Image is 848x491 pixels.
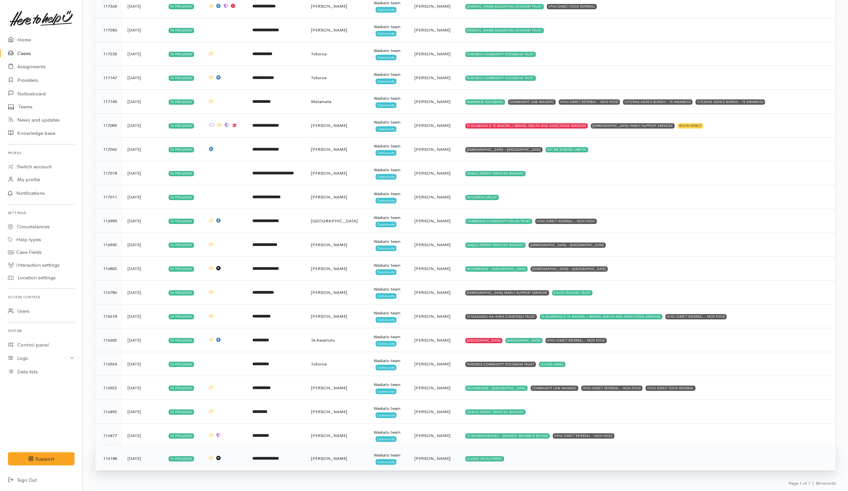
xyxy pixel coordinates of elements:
[374,262,404,269] div: Waikato team
[376,389,397,394] span: Community
[465,362,536,367] div: TOKOROA COMMUNITY FOODBANK TRUST
[169,386,194,391] div: In progress
[374,238,404,245] div: Waikato team
[465,456,504,462] div: ALIGNZ RECRUITMENT
[414,242,450,247] span: [PERSON_NAME]
[122,376,163,400] td: [DATE]
[376,7,397,12] span: Community
[95,447,122,470] td: 116148
[95,328,122,352] td: 116602
[531,266,608,272] div: [DEMOGRAPHIC_DATA] - [GEOGRAPHIC_DATA]
[8,452,75,466] button: Support
[529,243,606,248] div: [DEMOGRAPHIC_DATA] - [GEOGRAPHIC_DATA]
[465,290,549,296] div: [DEMOGRAPHIC_DATA] FAMILY SUPPORT SERVICES
[169,147,194,152] div: In progress
[414,27,450,33] span: [PERSON_NAME]
[414,290,450,295] span: [PERSON_NAME]
[311,51,327,57] span: Tokoroa
[311,75,327,81] span: Tokoroa
[122,209,163,233] td: [DATE]
[169,314,194,319] div: In progress
[311,3,347,9] span: [PERSON_NAME]
[169,52,194,57] div: In progress
[374,71,404,78] div: Waikato team
[122,281,163,304] td: [DATE]
[414,146,450,152] span: [PERSON_NAME]
[95,185,122,209] td: 117011
[95,424,122,448] td: 116477
[95,400,122,424] td: 116492
[374,24,404,30] div: Waikato team
[591,123,675,129] div: [DEMOGRAPHIC_DATA] FAMILY SUPPORT SERVICES
[540,314,662,319] div: TE KUUWAHA O TE WAIORA / MENTAL HEALTH AND ADDICTIONS SERVICES
[465,99,505,105] div: MATAMATA FOODBANK
[95,42,122,66] td: 117235
[376,222,397,227] span: Community
[122,137,163,161] td: [DATE]
[374,286,404,293] div: Waikato team
[122,185,163,209] td: [DATE]
[169,266,194,272] div: In progress
[95,66,122,90] td: 117147
[374,167,404,173] div: Waikato team
[95,352,122,376] td: 116524
[465,386,528,391] div: WORKBRIDGE - [GEOGRAPHIC_DATA]
[311,27,347,33] span: [PERSON_NAME]
[414,194,450,200] span: [PERSON_NAME]
[376,79,397,84] span: Community
[505,338,543,343] div: [GEOGRAPHIC_DATA]
[465,409,526,415] div: SINGLE PARENT SERVICES WAIKATO
[374,405,404,412] div: Waikato team
[414,218,450,224] span: [PERSON_NAME]
[414,361,450,367] span: [PERSON_NAME]
[95,376,122,400] td: 116522
[169,433,194,439] div: In progress
[122,352,163,376] td: [DATE]
[465,52,536,57] div: TOKOROA COMMUNITY FOODBANK TRUST
[414,170,450,176] span: [PERSON_NAME]
[8,326,75,335] h6: System
[376,174,397,179] span: Community
[546,147,588,152] div: GET ME STARTED LIMITED
[465,219,532,224] div: CAMBRIDGE COMMUNITY HOUSE TRUST
[465,4,544,9] div: [PERSON_NAME] BUDGETING ADVISORY TRUST
[122,304,163,328] td: [DATE]
[546,338,607,343] div: HTHU DIRECT REFERRAL - NON FOOD
[559,99,620,105] div: HTHU DIRECT REFERRAL - NON FOOD
[376,317,397,322] span: Community
[414,456,450,461] span: [PERSON_NAME]
[122,257,163,281] td: [DATE]
[414,51,450,57] span: [PERSON_NAME]
[812,480,814,486] span: |
[311,99,331,104] span: Matamata
[95,257,122,281] td: 116802
[95,281,122,304] td: 116786
[788,480,836,486] small: Page 1 of 1 80 records
[531,386,578,391] div: COMMUNITY LAW WAIKATO
[414,123,450,128] span: [PERSON_NAME]
[8,148,75,157] h6: Profile
[169,28,194,33] div: In progress
[414,3,450,9] span: [PERSON_NAME]
[311,337,335,343] span: Te Awamutu
[8,208,75,217] h6: Settings
[376,150,397,155] span: Community
[122,400,163,424] td: [DATE]
[414,433,450,438] span: [PERSON_NAME]
[169,123,194,129] div: In progress
[122,328,163,352] td: [DATE]
[374,47,404,54] div: Waikato team
[95,137,122,161] td: 117062
[465,338,503,343] div: [GEOGRAPHIC_DATA]
[95,161,122,185] td: 117018
[376,269,397,275] span: Community
[374,191,404,197] div: Waikato team
[311,361,327,367] span: Tokoroa
[581,386,643,391] div: HTHU DIRECT REFERRAL - NON FOOD
[95,114,122,137] td: 117089
[169,456,194,462] div: In progress
[122,233,163,257] td: [DATE]
[623,99,693,105] div: CITIZENS ADVICE BUREAU - TE AWAMUTU
[376,245,397,251] span: Community
[169,362,194,367] div: In progress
